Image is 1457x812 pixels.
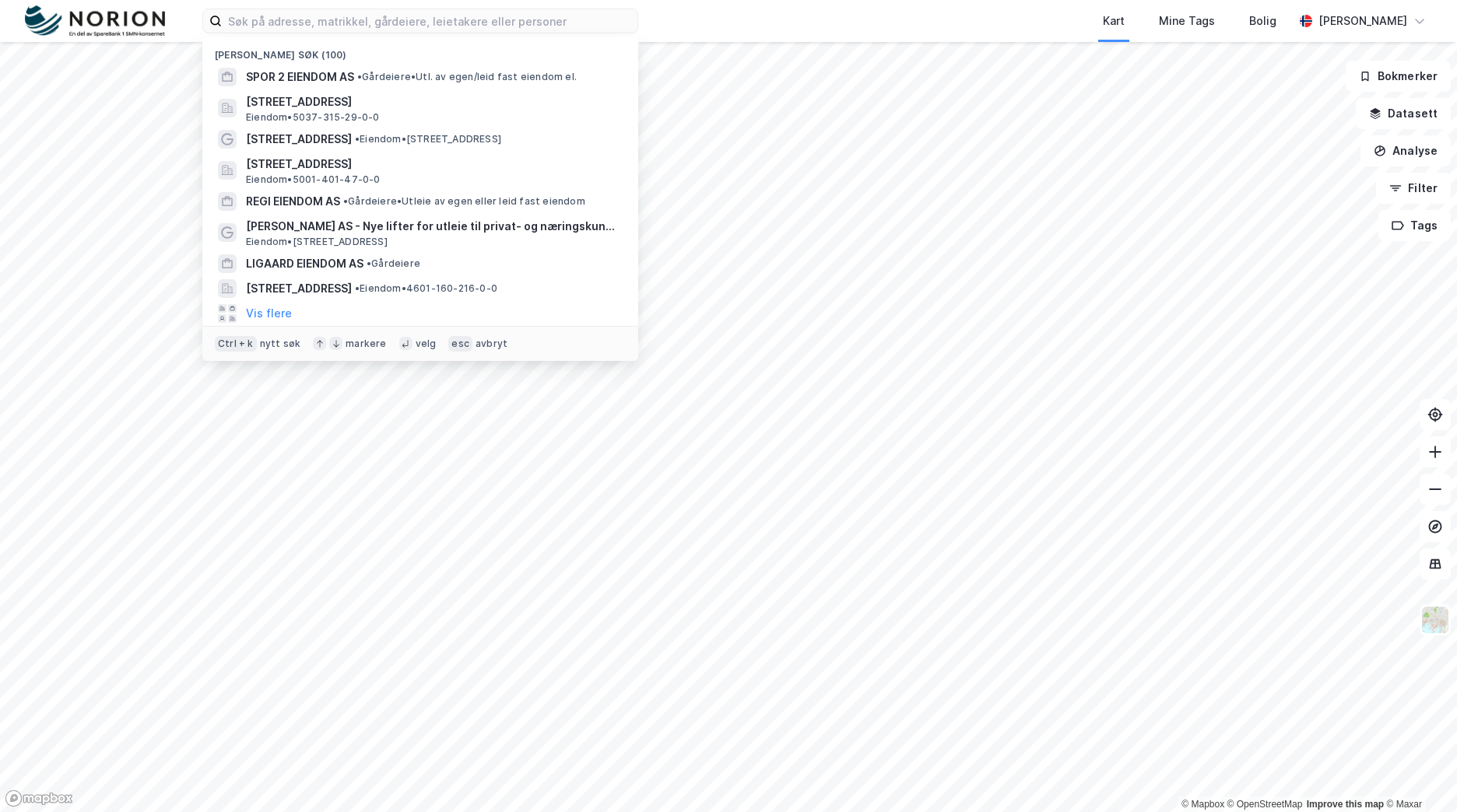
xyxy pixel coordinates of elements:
[367,257,371,269] span: •
[1318,12,1407,30] div: [PERSON_NAME]
[246,111,380,124] span: Eiendom • 5037-315-29-0-0
[355,133,501,145] span: Eiendom • [STREET_ADDRESS]
[246,155,620,173] span: [STREET_ADDRESS]
[1378,210,1451,241] button: Tags
[202,37,638,65] div: [PERSON_NAME] søk (100)
[476,338,507,350] div: avbryt
[260,338,301,350] div: nytt søk
[1103,12,1125,30] div: Kart
[1376,173,1451,204] button: Filter
[346,338,386,350] div: markere
[1356,98,1451,129] button: Datasett
[246,217,620,236] span: [PERSON_NAME] AS - Nye lifter for utleie til privat- og næringskunder
[1181,799,1224,810] a: Mapbox
[215,336,257,352] div: Ctrl + k
[1420,605,1450,635] img: Z
[25,5,165,37] img: norion-logo.80e7a08dc31c2e691866.png
[1360,135,1451,166] button: Analyse
[1249,12,1276,30] div: Bolig
[246,254,363,273] span: LIGAARD EIENDOM AS
[1307,799,1384,810] a: Improve this map
[222,9,637,33] input: Søk på adresse, matrikkel, gårdeiere, leietakere eller personer
[246,130,352,149] span: [STREET_ADDRESS]
[5,789,73,807] a: Mapbox homepage
[246,304,292,323] button: Vis flere
[357,71,362,82] span: •
[246,68,354,86] span: SPOR 2 EIENDOM AS
[355,282,360,294] span: •
[1379,737,1457,812] div: Kontrollprogram for chat
[367,257,420,270] span: Gårdeiere
[1159,12,1215,30] div: Mine Tags
[343,195,585,208] span: Gårdeiere • Utleie av egen eller leid fast eiendom
[246,236,388,248] span: Eiendom • [STREET_ADDRESS]
[343,195,348,207] span: •
[355,133,360,145] span: •
[1346,61,1451,92] button: Bokmerker
[246,93,620,111] span: [STREET_ADDRESS]
[246,279,352,298] span: [STREET_ADDRESS]
[1379,737,1457,812] iframe: Chat Widget
[416,338,437,350] div: velg
[448,336,472,352] div: esc
[355,282,497,295] span: Eiendom • 4601-160-216-0-0
[1227,799,1303,810] a: OpenStreetMap
[246,173,381,186] span: Eiendom • 5001-401-47-0-0
[246,192,340,211] span: REGI EIENDOM AS
[357,71,577,83] span: Gårdeiere • Utl. av egen/leid fast eiendom el.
